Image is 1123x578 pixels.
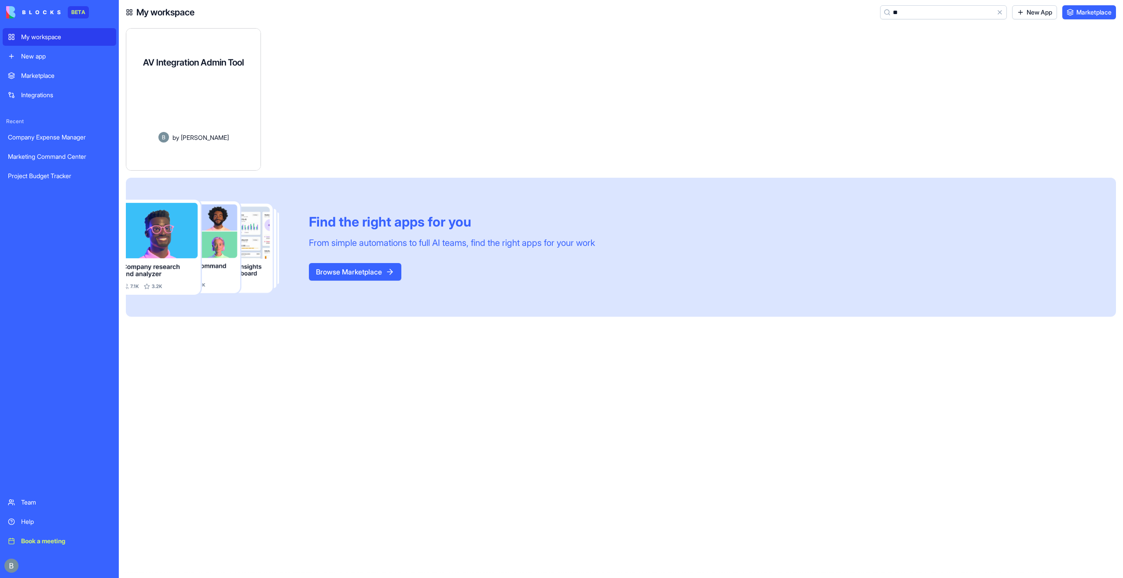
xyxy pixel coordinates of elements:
a: Integrations [3,86,116,104]
div: Marketplace [21,71,111,80]
a: Marketplace [3,67,116,84]
a: Browse Marketplace [309,267,401,276]
div: New app [21,52,111,61]
img: logo [6,6,61,18]
button: Browse Marketplace [309,263,401,281]
a: Marketplace [1062,5,1116,19]
a: Project Budget Tracker [3,167,116,185]
a: Book a meeting [3,532,116,550]
a: AV Integration Admin ToolAvatarby[PERSON_NAME] [126,28,261,171]
a: Company Expense Manager [3,128,116,146]
a: Help [3,513,116,530]
div: Team [21,498,111,507]
a: Team [3,494,116,511]
h4: My workspace [136,6,195,18]
a: New App [1012,5,1057,19]
div: Help [21,517,111,526]
img: Avatar [158,132,169,143]
div: Book a meeting [21,537,111,545]
a: Marketing Command Center [3,148,116,165]
div: BETA [68,6,89,18]
span: [PERSON_NAME] [181,133,229,142]
a: BETA [6,6,89,18]
div: From simple automations to full AI teams, find the right apps for your work [309,237,595,249]
div: Company Expense Manager [8,133,111,142]
img: ACg8ocIug40qN1SCXJiinWdltW7QsPxROn8ZAVDlgOtPD8eQfXIZmw=s96-c [4,559,18,573]
span: by [172,133,179,142]
span: Recent [3,118,116,125]
div: Project Budget Tracker [8,172,111,180]
div: Integrations [21,91,111,99]
div: Find the right apps for you [309,214,595,230]
a: New app [3,48,116,65]
h4: AV Integration Admin Tool [143,56,244,69]
div: My workspace [21,33,111,41]
a: My workspace [3,28,116,46]
div: Marketing Command Center [8,152,111,161]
